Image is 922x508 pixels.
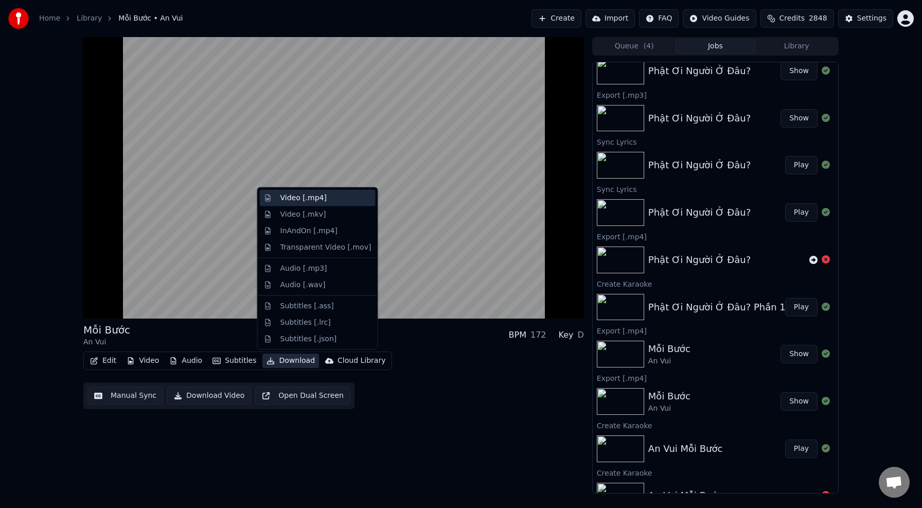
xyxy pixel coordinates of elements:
[8,8,29,29] img: youka
[593,183,838,195] div: Sync Lyrics
[280,263,327,273] div: Audio [.mp3]
[593,135,838,148] div: Sync Lyrics
[785,203,818,222] button: Play
[586,9,635,28] button: Import
[122,354,163,368] button: Video
[593,277,838,290] div: Create Karaoke
[857,13,886,24] div: Settings
[648,389,690,404] div: Mỗi Bước
[87,387,163,405] button: Manual Sync
[648,342,690,356] div: Mỗi Bước
[531,9,581,28] button: Create
[83,337,130,347] div: An Vui
[781,62,818,80] button: Show
[593,419,838,431] div: Create Karaoke
[39,13,60,24] a: Home
[167,387,251,405] button: Download Video
[559,329,574,341] div: Key
[648,205,751,220] div: Phật Ơi Người Ở Đâu?
[675,39,756,54] button: Jobs
[648,253,751,267] div: Phật Ơi Người Ở Đâu?
[648,404,690,414] div: An Vui
[578,329,584,341] div: D
[838,9,893,28] button: Settings
[648,300,786,314] div: Phật Ơi Người Ở Đâu? Phần 1
[648,442,723,456] div: An Vui Mỗi Bước
[593,466,838,479] div: Create Karaoke
[809,13,827,24] span: 2848
[77,13,102,24] a: Library
[593,372,838,384] div: Export [.mp4]
[785,156,818,174] button: Play
[683,9,756,28] button: Video Guides
[255,387,350,405] button: Open Dual Screen
[280,317,331,327] div: Subtitles [.lrc]
[280,209,326,219] div: Video [.mkv]
[39,13,183,24] nav: breadcrumb
[648,111,751,126] div: Phật Ơi Người Ở Đâu?
[509,329,526,341] div: BPM
[530,329,546,341] div: 172
[208,354,260,368] button: Subtitles
[338,356,385,366] div: Cloud Library
[593,230,838,242] div: Export [.mp4]
[118,13,183,24] span: Mỗi Bước • An Vui
[83,323,130,337] div: Mỗi Bước
[785,440,818,458] button: Play
[781,392,818,411] button: Show
[781,109,818,128] button: Show
[280,242,371,252] div: Transparent Video [.mov]
[648,64,751,78] div: Phật Ơi Người Ở Đâu?
[262,354,319,368] button: Download
[593,89,838,101] div: Export [.mp3]
[785,298,818,317] button: Play
[639,9,679,28] button: FAQ
[280,301,334,311] div: Subtitles [.ass]
[781,345,818,363] button: Show
[593,324,838,337] div: Export [.mp4]
[280,334,337,344] div: Subtitles [.json]
[165,354,206,368] button: Audio
[594,39,675,54] button: Queue
[648,488,723,503] div: An Vui Mỗi Bước
[648,158,751,172] div: Phật Ơi Người Ở Đâu?
[760,9,834,28] button: Credits2848
[644,41,654,51] span: ( 4 )
[879,467,910,498] div: Open chat
[756,39,837,54] button: Library
[86,354,120,368] button: Edit
[280,225,338,236] div: InAndOn [.mp4]
[280,193,327,203] div: Video [.mp4]
[648,356,690,366] div: An Vui
[280,279,326,290] div: Audio [.wav]
[779,13,805,24] span: Credits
